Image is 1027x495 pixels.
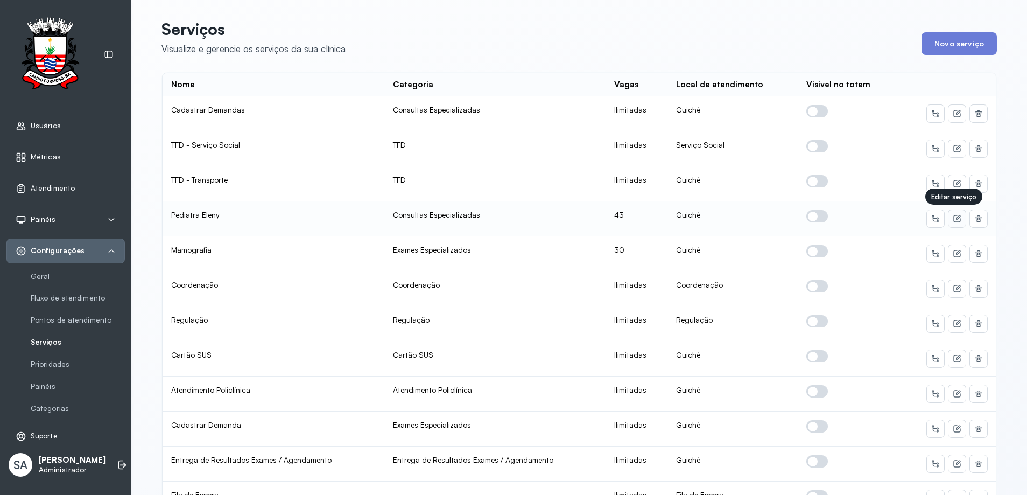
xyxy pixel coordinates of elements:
td: Ilimitadas [606,341,667,377]
a: Geral [31,270,125,283]
div: Entrega de Resultados Exames / Agendamento [393,455,597,465]
span: Métricas [31,152,61,162]
a: Métricas [16,152,116,163]
td: TFD - Serviço Social [163,131,384,166]
td: Atendimento Policlínica [163,377,384,412]
td: Cartão SUS [163,341,384,377]
span: Atendimento [31,184,75,193]
p: Administrador [39,465,106,475]
a: Categorias [31,402,125,415]
div: Atendimento Policlínica [393,385,597,395]
div: Categoria [393,80,433,90]
span: Usuários [31,121,61,130]
div: Cartão SUS [393,350,597,360]
a: Serviços [31,336,125,349]
td: Guichê [667,96,798,131]
td: 30 [606,236,667,271]
td: Cadastrar Demandas [163,96,384,131]
td: Ilimitadas [606,447,667,482]
td: Ilimitadas [606,96,667,131]
a: Fluxo de atendimento [31,294,125,303]
div: Coordenação [393,280,597,290]
div: Regulação [393,315,597,325]
td: Ilimitadas [606,131,667,166]
a: Atendimento [16,183,116,194]
div: TFD [393,175,597,185]
td: Guichê [667,341,798,377]
td: Mamografia [163,236,384,271]
a: Painéis [31,380,125,393]
div: Visualize e gerencie os serviços da sua clínica [161,43,346,54]
td: Regulação [667,306,798,341]
a: Prioridades [31,360,125,369]
td: Coordenação [667,271,798,306]
td: Regulação [163,306,384,341]
a: Usuários [16,121,116,131]
p: [PERSON_NAME] [39,455,106,465]
td: Guichê [667,201,798,236]
td: Guichê [667,412,798,447]
div: Local de atendimento [676,80,763,90]
div: Visível no totem [806,80,870,90]
div: Exames Especializados [393,245,597,255]
span: Suporte [31,431,58,441]
a: Painéis [31,382,125,391]
div: TFD [393,140,597,150]
td: Serviço Social [667,131,798,166]
a: Pontos de atendimento [31,313,125,327]
a: Prioridades [31,358,125,371]
td: Guichê [667,447,798,482]
button: Novo serviço [922,32,997,55]
a: Categorias [31,404,125,413]
td: Ilimitadas [606,377,667,412]
td: 43 [606,201,667,236]
td: Guichê [667,236,798,271]
td: Ilimitadas [606,271,667,306]
span: Configurações [31,246,85,255]
td: Guichê [667,377,798,412]
div: Consultas Especializadas [393,105,597,115]
td: TFD - Transporte [163,166,384,201]
td: Guichê [667,166,798,201]
td: Coordenação [163,271,384,306]
td: Ilimitadas [606,412,667,447]
a: Pontos de atendimento [31,316,125,325]
div: Vagas [614,80,638,90]
td: Ilimitadas [606,306,667,341]
a: Geral [31,272,125,281]
td: Entrega de Resultados Exames / Agendamento [163,447,384,482]
td: Cadastrar Demanda [163,412,384,447]
a: Serviços [31,338,125,347]
a: Fluxo de atendimento [31,291,125,305]
td: Ilimitadas [606,166,667,201]
td: Pediatra Eleny [163,201,384,236]
img: Logotipo do estabelecimento [11,17,89,92]
span: Painéis [31,215,55,224]
div: Consultas Especializadas [393,210,597,220]
p: Serviços [161,19,346,39]
div: Exames Especializados [393,420,597,430]
div: Nome [171,80,195,90]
